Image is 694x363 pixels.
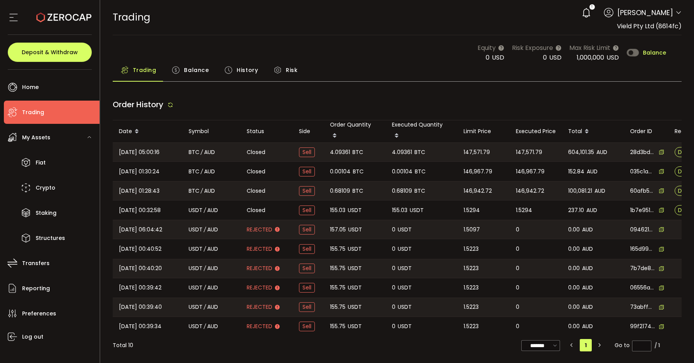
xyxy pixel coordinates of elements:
[568,225,580,234] span: 0.00
[516,225,519,234] span: 0
[201,187,203,195] em: /
[392,322,395,331] span: 0
[568,187,592,195] span: 100,081.21
[516,187,544,195] span: 146,942.72
[582,283,593,292] span: AUD
[516,264,519,273] span: 0
[582,245,593,253] span: AUD
[189,264,203,273] span: USDT
[330,245,345,253] span: 155.75
[299,225,315,235] span: Sell
[204,206,206,215] em: /
[577,53,604,62] span: 1,000,000
[133,62,156,78] span: Trading
[392,245,395,253] span: 0
[348,264,362,273] span: USDT
[392,264,395,273] span: 0
[510,127,562,136] div: Executed Price
[594,187,605,195] span: AUD
[516,322,519,331] span: 0
[113,99,163,110] span: Order History
[189,283,203,292] span: USDT
[247,168,265,176] span: Closed
[247,264,272,272] span: Rejected
[582,264,593,273] span: AUD
[655,326,694,363] iframe: Chat Widget
[352,148,363,157] span: BTC
[464,187,492,195] span: 146,942.72
[330,206,345,215] span: 155.03
[247,245,272,253] span: Rejected
[189,167,199,176] span: BTC
[201,167,203,176] em: /
[247,187,265,195] span: Closed
[392,148,412,157] span: 4.09361
[398,322,412,331] span: USDT
[348,322,362,331] span: USDT
[189,245,203,253] span: USDT
[486,53,490,62] span: 0
[348,303,362,312] span: USDT
[119,148,160,157] span: [DATE] 05:00:16
[348,283,362,292] span: USDT
[113,341,133,349] div: Total 10
[398,245,412,253] span: USDT
[189,206,203,215] span: USDT
[352,187,363,195] span: BTC
[119,206,161,215] span: [DATE] 00:32:58
[119,225,162,234] span: [DATE] 06:04:42
[630,322,655,330] span: 99f21747-126d-4f5d-929a-95b196cd415d
[586,206,597,215] span: AUD
[568,322,580,331] span: 0.00
[516,206,532,215] span: 1.5294
[569,43,610,53] span: Max Risk Limit
[386,120,457,142] div: Executed Quantity
[606,53,619,62] span: USD
[492,53,504,62] span: USD
[568,264,580,273] span: 0.00
[119,283,161,292] span: [DATE] 00:39:42
[398,303,412,312] span: USDT
[247,303,272,311] span: Rejected
[415,167,426,176] span: BTC
[299,283,315,293] span: Sell
[299,167,315,176] span: Sell
[330,283,345,292] span: 155.75
[582,303,593,312] span: AUD
[119,303,162,312] span: [DATE] 00:39:40
[113,10,150,24] span: Trading
[189,187,199,195] span: BTC
[392,225,395,234] span: 0
[392,187,412,195] span: 0.68109
[624,127,668,136] div: Order ID
[299,322,315,331] span: Sell
[596,148,607,157] span: AUD
[568,167,584,176] span: 152.84
[204,264,206,273] em: /
[348,225,362,234] span: USDT
[464,167,492,176] span: 146,967.79
[654,341,660,349] div: / 1
[119,187,160,195] span: [DATE] 01:28:43
[587,167,598,176] span: AUD
[617,22,682,31] span: Vield Pty Ltd (8614fc)
[330,322,345,331] span: 155.75
[204,283,206,292] em: /
[630,303,655,311] span: 73abff65-88fb-411a-b05c-f24de8b97bfb
[568,283,580,292] span: 0.00
[568,303,580,312] span: 0.00
[630,148,655,156] span: 28d3bde7-2607-483c-ba0e-2a10caf00aae
[204,322,206,331] em: /
[330,303,345,312] span: 155.75
[207,245,218,253] span: AUD
[189,322,203,331] span: USDT
[464,148,490,157] span: 147,571.79
[204,303,206,312] em: /
[22,258,50,269] span: Transfers
[512,43,553,53] span: Risk Exposure
[582,225,593,234] span: AUD
[630,284,655,292] span: 06556a0b-a052-4c9f-b70d-0609804dbd36
[324,120,386,142] div: Order Quantity
[204,225,206,234] em: /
